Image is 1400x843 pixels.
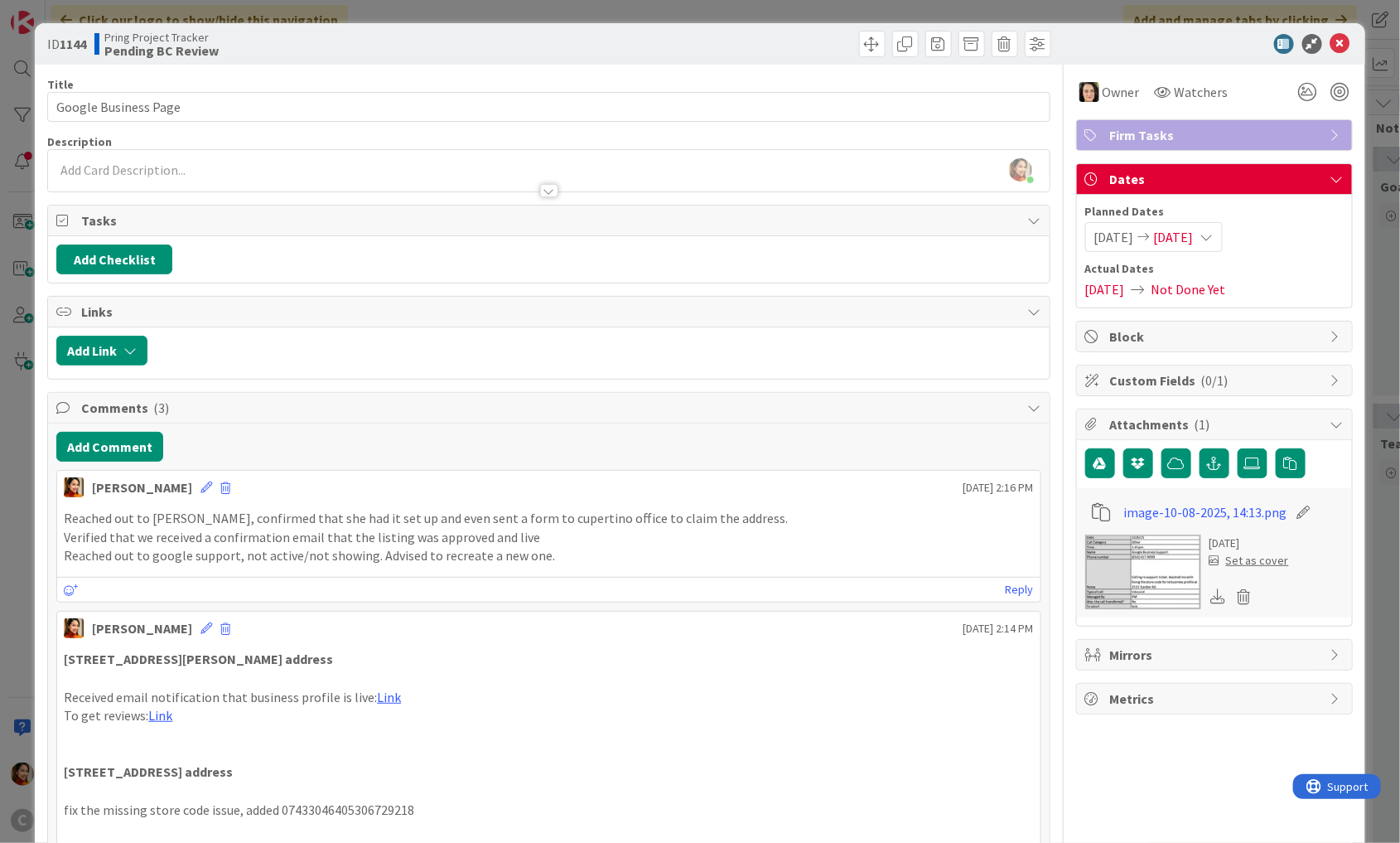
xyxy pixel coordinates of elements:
span: Not Done Yet [1151,279,1226,299]
span: [DATE] 2:16 PM [963,479,1034,497]
button: Add Checklist [56,245,172,274]
input: type card name here... [47,92,1050,122]
p: Reached out to google support, not active/not showing. Advised to recreate a new one. [64,546,1034,565]
span: ( 0/1 ) [1201,372,1229,389]
b: 1144 [60,36,86,52]
img: BL [1079,82,1099,102]
img: PM [64,618,84,638]
span: Planned Dates [1085,203,1344,220]
span: Owner [1103,82,1140,102]
div: Set as cover [1209,552,1289,569]
span: Metrics [1110,689,1322,709]
img: ZE7sHxBjl6aIQZ7EmcD5y5U36sLYn9QN.jpeg [1009,158,1032,182]
span: ID [47,34,86,54]
span: Actual Dates [1085,260,1344,278]
p: Verified that we received a confirmation email that the listing was approved and live [64,528,1034,547]
div: [PERSON_NAME] [92,618,192,638]
span: ( 1 ) [1195,416,1210,433]
button: Add Link [56,336,147,366]
span: [DATE] 2:14 PM [963,620,1034,637]
span: [DATE] [1154,227,1194,247]
img: PM [64,477,84,497]
span: Dates [1110,169,1322,189]
span: Description [47,134,112,149]
p: Received email notification that business profile is live: [64,688,1034,707]
span: Firm Tasks [1110,125,1322,145]
div: [DATE] [1209,535,1289,552]
p: To get reviews: [64,706,1034,725]
span: Attachments [1110,414,1322,434]
span: Comments [81,398,1020,418]
span: Tasks [81,211,1020,230]
span: Watchers [1175,82,1229,102]
span: Pring Project Tracker [104,31,219,44]
span: Support [35,2,75,22]
span: Mirrors [1110,645,1322,665]
span: [DATE] [1085,279,1125,299]
label: Title [47,77,74,92]
strong: [STREET_ADDRESS][PERSON_NAME] address [64,651,333,667]
a: Link [148,707,172,724]
span: Block [1110,327,1322,346]
button: Add Comment [56,432,163,462]
span: Custom Fields [1110,371,1322,390]
p: fix the missing store code issue, added 07433046405306729218 [64,801,1034,820]
b: Pending BC Review [104,44,219,57]
div: [PERSON_NAME] [92,477,192,497]
span: ( 3 ) [153,400,169,416]
a: image-10-08-2025, 14:13.png [1123,502,1287,522]
p: Reached out to [PERSON_NAME], confirmed that she had it set up and even sent a form to cupertino ... [64,509,1034,528]
a: Reply [1006,579,1034,600]
div: Download [1209,586,1228,608]
span: Links [81,302,1020,322]
span: [DATE] [1094,227,1134,247]
a: Link [377,689,401,705]
strong: [STREET_ADDRESS] address [64,763,233,780]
